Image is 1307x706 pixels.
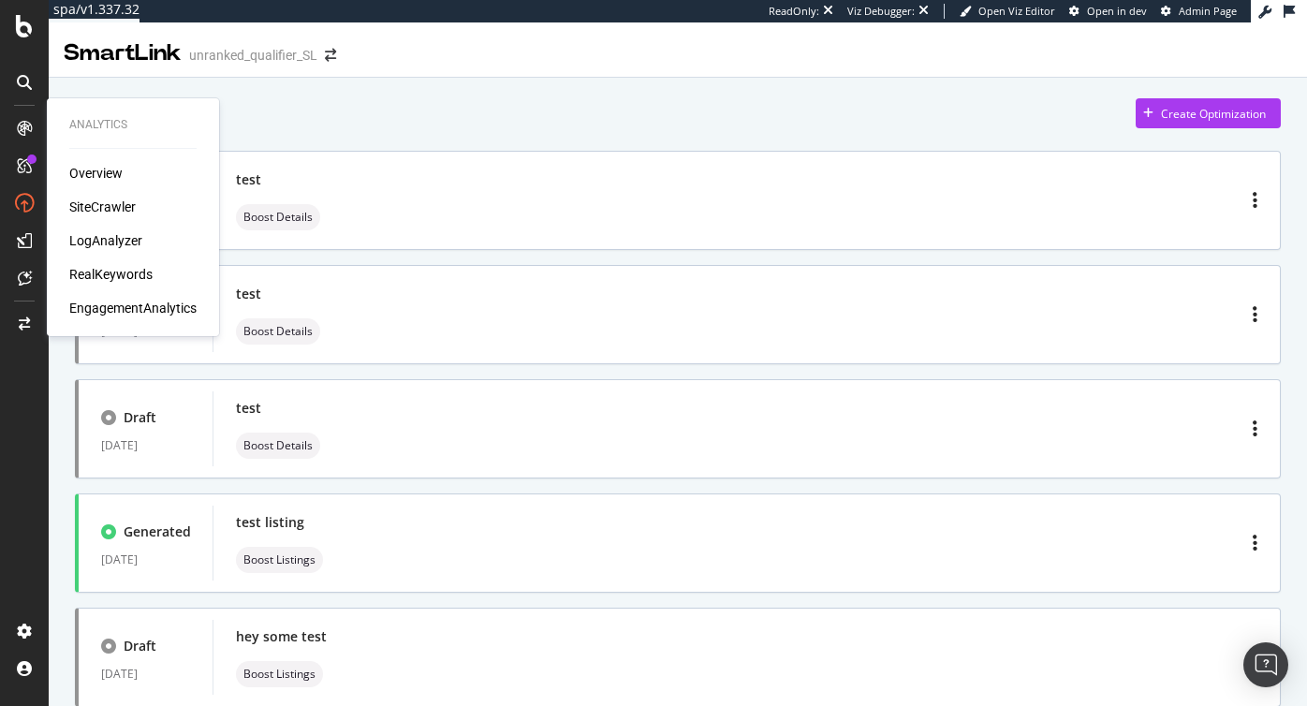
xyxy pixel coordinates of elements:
span: Boost Details [243,212,313,223]
span: Boost Listings [243,669,316,680]
a: EngagementAnalytics [69,299,197,317]
a: Admin Page [1161,4,1237,19]
a: LogAnalyzer [69,231,142,250]
a: Draft[DATE]testneutral label [75,379,1281,478]
div: arrow-right-arrow-left [325,49,336,62]
a: RealKeywords [69,265,153,284]
a: Draft[DATE]testneutral label [75,265,1281,364]
div: [DATE] [101,663,190,685]
a: Draft[DATE]testneutral label [75,151,1281,250]
div: neutral label [236,204,320,230]
span: Boost Details [243,440,313,451]
button: Create Optimization [1136,98,1281,128]
div: test [236,285,261,303]
div: Analytics [69,117,197,133]
div: Viz Debugger: [847,4,915,19]
div: test [236,399,261,418]
div: [DATE] [101,549,190,571]
a: Open Viz Editor [960,4,1055,19]
a: Generated[DATE]test listingneutral label [75,493,1281,593]
a: SiteCrawler [69,198,136,216]
div: SmartLink [64,37,182,69]
span: Open in dev [1087,4,1147,18]
div: neutral label [236,433,320,459]
a: Overview [69,164,123,183]
div: Draft [124,408,156,427]
div: neutral label [236,661,323,687]
div: ReadOnly: [769,4,819,19]
span: Open Viz Editor [978,4,1055,18]
span: Admin Page [1179,4,1237,18]
span: Boost Details [243,326,313,337]
div: Open Intercom Messenger [1243,642,1288,687]
div: Create Optimization [1161,106,1266,122]
a: Open in dev [1069,4,1147,19]
div: Draft [124,637,156,655]
div: [DATE] [101,434,190,457]
span: Boost Listings [243,554,316,566]
div: test [236,170,261,189]
div: neutral label [236,547,323,573]
div: unranked_qualifier_SL [189,46,317,65]
div: test listing [236,513,304,532]
div: Generated [124,522,191,541]
div: hey some test [236,627,327,646]
div: neutral label [236,318,320,345]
